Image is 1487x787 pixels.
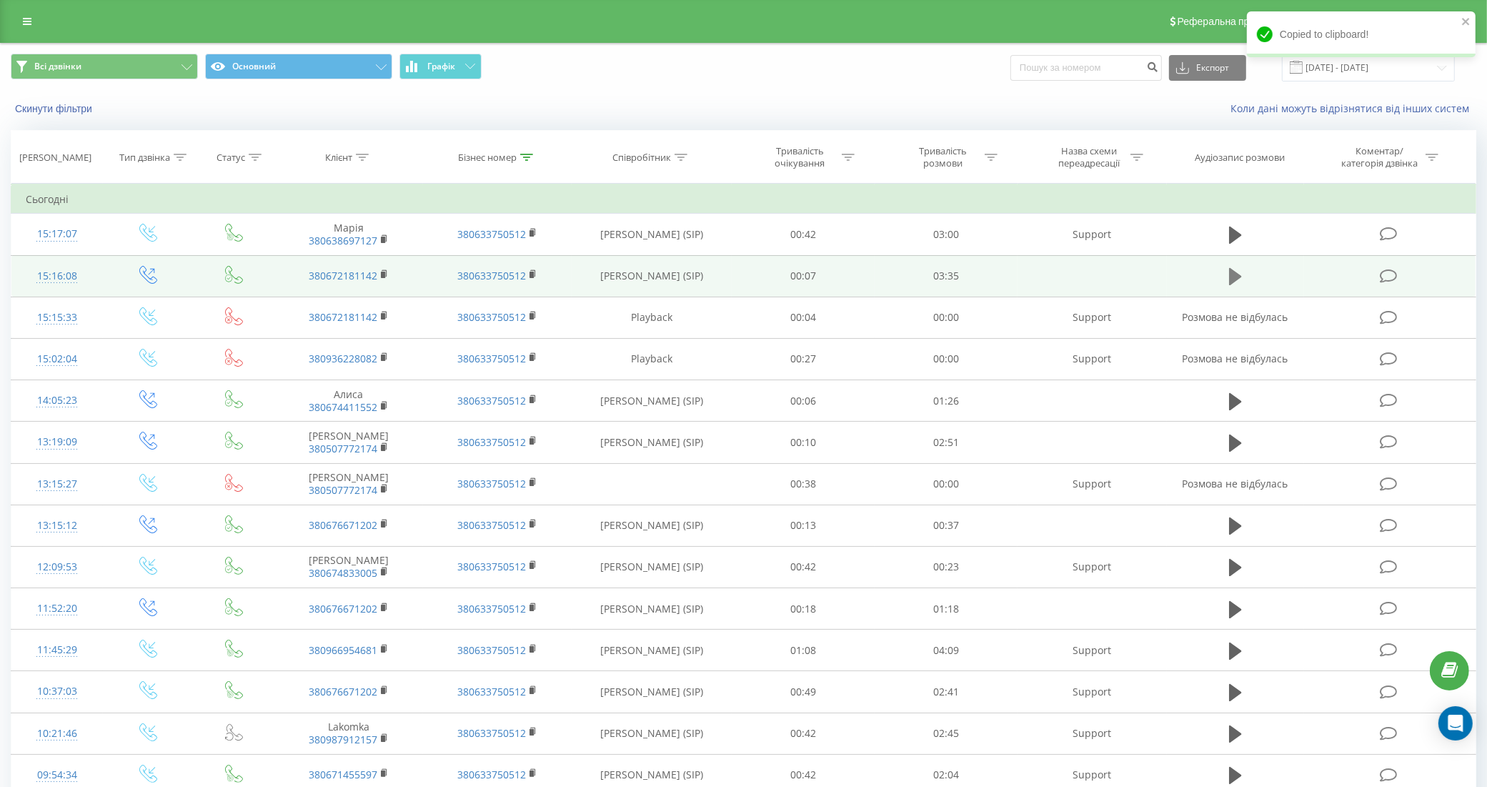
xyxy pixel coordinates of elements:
[309,733,377,746] a: 380987912157
[26,262,89,290] div: 15:16:08
[875,255,1018,297] td: 03:35
[309,566,377,580] a: 380674833005
[1018,214,1166,255] td: Support
[732,422,875,463] td: 00:10
[1018,297,1166,338] td: Support
[26,636,89,664] div: 11:45:29
[762,145,838,169] div: Тривалість очікування
[572,713,732,754] td: [PERSON_NAME] (SIP)
[732,297,875,338] td: 00:04
[427,61,455,71] span: Графік
[572,338,732,380] td: Playback
[274,463,423,505] td: [PERSON_NAME]
[1230,102,1476,115] a: Коли дані можуть відрізнятися вiд інших систем
[1183,477,1288,490] span: Розмова не відбулась
[1169,55,1246,81] button: Експорт
[457,726,526,740] a: 380633750512
[309,643,377,657] a: 380966954681
[875,214,1018,255] td: 03:00
[612,152,671,164] div: Співробітник
[26,304,89,332] div: 15:15:33
[1183,310,1288,324] span: Розмова не відбулась
[1018,713,1166,754] td: Support
[274,713,423,754] td: Lakomka
[309,768,377,781] a: 380671455597
[457,477,526,490] a: 380633750512
[875,422,1018,463] td: 02:51
[875,630,1018,671] td: 04:09
[26,553,89,581] div: 12:09:53
[875,546,1018,588] td: 00:23
[309,483,377,497] a: 380507772174
[572,380,732,422] td: [PERSON_NAME] (SIP)
[457,435,526,449] a: 380633750512
[572,630,732,671] td: [PERSON_NAME] (SIP)
[457,394,526,407] a: 380633750512
[457,685,526,698] a: 380633750512
[309,234,377,247] a: 380638697127
[274,380,423,422] td: Алиса
[26,345,89,373] div: 15:02:04
[309,352,377,365] a: 380936228082
[572,214,732,255] td: [PERSON_NAME] (SIP)
[875,713,1018,754] td: 02:45
[732,713,875,754] td: 00:42
[875,671,1018,713] td: 02:41
[875,297,1018,338] td: 00:00
[26,595,89,623] div: 11:52:20
[274,214,423,255] td: Марія
[1247,11,1476,57] div: Copied to clipboard!
[1195,152,1285,164] div: Аудіозапис розмови
[309,602,377,615] a: 380676671202
[11,102,99,115] button: Скинути фільтри
[309,310,377,324] a: 380672181142
[732,255,875,297] td: 00:07
[309,685,377,698] a: 380676671202
[309,269,377,282] a: 380672181142
[572,297,732,338] td: Playback
[217,152,245,164] div: Статус
[572,546,732,588] td: [PERSON_NAME] (SIP)
[1018,546,1166,588] td: Support
[274,422,423,463] td: [PERSON_NAME]
[1438,706,1473,741] div: Open Intercom Messenger
[26,470,89,498] div: 13:15:27
[457,269,526,282] a: 380633750512
[572,255,732,297] td: [PERSON_NAME] (SIP)
[26,512,89,540] div: 13:15:12
[19,152,91,164] div: [PERSON_NAME]
[875,338,1018,380] td: 00:00
[325,152,352,164] div: Клієнт
[1010,55,1162,81] input: Пошук за номером
[1178,16,1283,27] span: Реферальна програма
[732,505,875,546] td: 00:13
[1461,16,1471,29] button: close
[732,588,875,630] td: 00:18
[26,720,89,748] div: 10:21:46
[572,422,732,463] td: [PERSON_NAME] (SIP)
[26,220,89,248] div: 15:17:07
[875,380,1018,422] td: 01:26
[905,145,981,169] div: Тривалість розмови
[1018,463,1166,505] td: Support
[457,643,526,657] a: 380633750512
[119,152,170,164] div: Тип дзвінка
[732,630,875,671] td: 01:08
[309,400,377,414] a: 380674411552
[732,546,875,588] td: 00:42
[572,588,732,630] td: [PERSON_NAME] (SIP)
[309,518,377,532] a: 380676671202
[11,185,1476,214] td: Сьогодні
[732,463,875,505] td: 00:38
[1018,630,1166,671] td: Support
[457,518,526,532] a: 380633750512
[457,227,526,241] a: 380633750512
[26,387,89,415] div: 14:05:23
[457,352,526,365] a: 380633750512
[399,54,482,79] button: Графік
[457,768,526,781] a: 380633750512
[732,338,875,380] td: 00:27
[572,505,732,546] td: [PERSON_NAME] (SIP)
[26,678,89,706] div: 10:37:03
[457,560,526,573] a: 380633750512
